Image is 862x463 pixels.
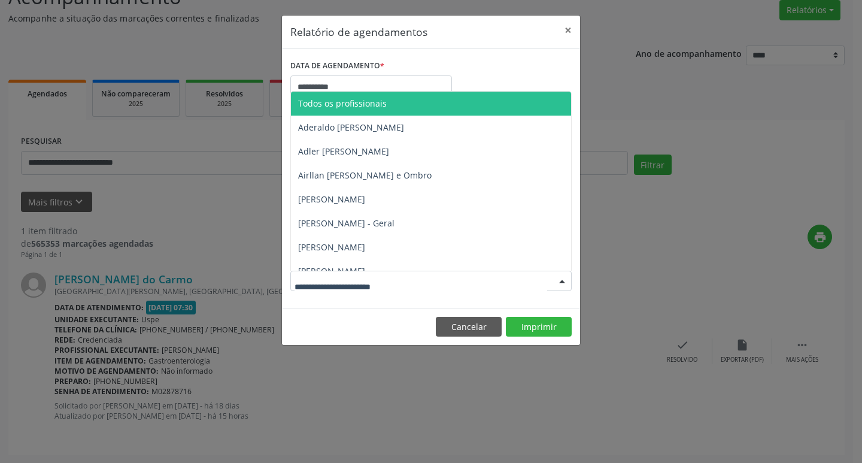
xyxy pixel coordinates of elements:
[556,16,580,45] button: Close
[298,122,404,133] span: Aderaldo [PERSON_NAME]
[298,217,394,229] span: [PERSON_NAME] - Geral
[290,24,427,40] h5: Relatório de agendamentos
[298,170,432,181] span: Airllan [PERSON_NAME] e Ombro
[298,98,387,109] span: Todos os profissionais
[290,57,384,75] label: DATA DE AGENDAMENTO
[298,193,365,205] span: [PERSON_NAME]
[298,241,365,253] span: [PERSON_NAME]
[506,317,572,337] button: Imprimir
[298,265,365,277] span: [PERSON_NAME]
[436,317,502,337] button: Cancelar
[298,146,389,157] span: Adler [PERSON_NAME]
